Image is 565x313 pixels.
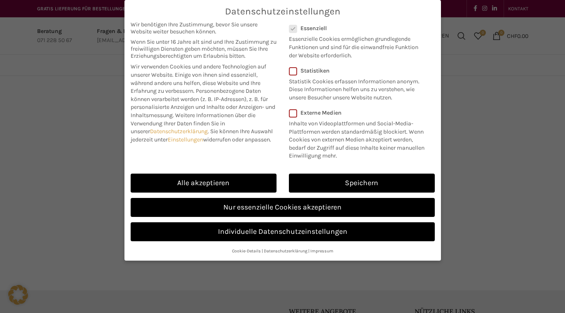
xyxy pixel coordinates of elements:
p: Essenzielle Cookies ermöglichen grundlegende Funktionen und sind für die einwandfreie Funktion de... [289,32,424,59]
span: Sie können Ihre Auswahl jederzeit unter widerrufen oder anpassen. [131,128,273,143]
a: Speichern [289,174,435,193]
label: Statistiken [289,67,424,74]
span: Weitere Informationen über die Verwendung Ihrer Daten finden Sie in unserer . [131,112,256,135]
a: Datenschutzerklärung [150,128,208,135]
p: Statistik Cookies erfassen Informationen anonym. Diese Informationen helfen uns zu verstehen, wie... [289,74,424,102]
span: Datenschutzeinstellungen [225,6,340,17]
p: Inhalte von Videoplattformen und Social-Media-Plattformen werden standardmäßig blockiert. Wenn Co... [289,116,429,160]
span: Personenbezogene Daten können verarbeitet werden (z. B. IP-Adressen), z. B. für personalisierte A... [131,87,275,119]
label: Externe Medien [289,109,429,116]
a: Nur essenzielle Cookies akzeptieren [131,198,435,217]
a: Einstellungen [168,136,203,143]
span: Wir verwenden Cookies und andere Technologien auf unserer Website. Einige von ihnen sind essenzie... [131,63,266,94]
a: Datenschutzerklärung [264,248,307,254]
label: Essenziell [289,25,424,32]
a: Cookie-Details [232,248,261,254]
a: Alle akzeptieren [131,174,277,193]
span: Wenn Sie unter 16 Jahre alt sind und Ihre Zustimmung zu freiwilligen Diensten geben möchten, müss... [131,38,277,59]
a: Individuelle Datenschutzeinstellungen [131,222,435,241]
span: Wir benötigen Ihre Zustimmung, bevor Sie unsere Website weiter besuchen können. [131,21,277,35]
a: Impressum [310,248,333,254]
